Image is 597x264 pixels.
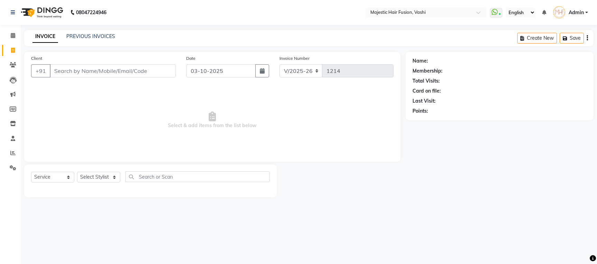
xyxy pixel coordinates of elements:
[413,97,436,105] div: Last Visit:
[125,171,270,182] input: Search or Scan
[413,57,428,65] div: Name:
[31,86,394,155] span: Select & add items from the list below
[31,55,42,62] label: Client
[413,107,428,115] div: Points:
[553,6,565,18] img: Admin
[560,33,584,44] button: Save
[279,55,310,62] label: Invoice Number
[413,77,440,85] div: Total Visits:
[18,3,65,22] img: logo
[569,9,584,16] span: Admin
[32,30,58,43] a: INVOICE
[186,55,196,62] label: Date
[517,33,557,44] button: Create New
[413,67,443,75] div: Membership:
[76,3,106,22] b: 08047224946
[66,33,115,39] a: PREVIOUS INVOICES
[50,64,176,77] input: Search by Name/Mobile/Email/Code
[31,64,50,77] button: +91
[413,87,441,95] div: Card on file:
